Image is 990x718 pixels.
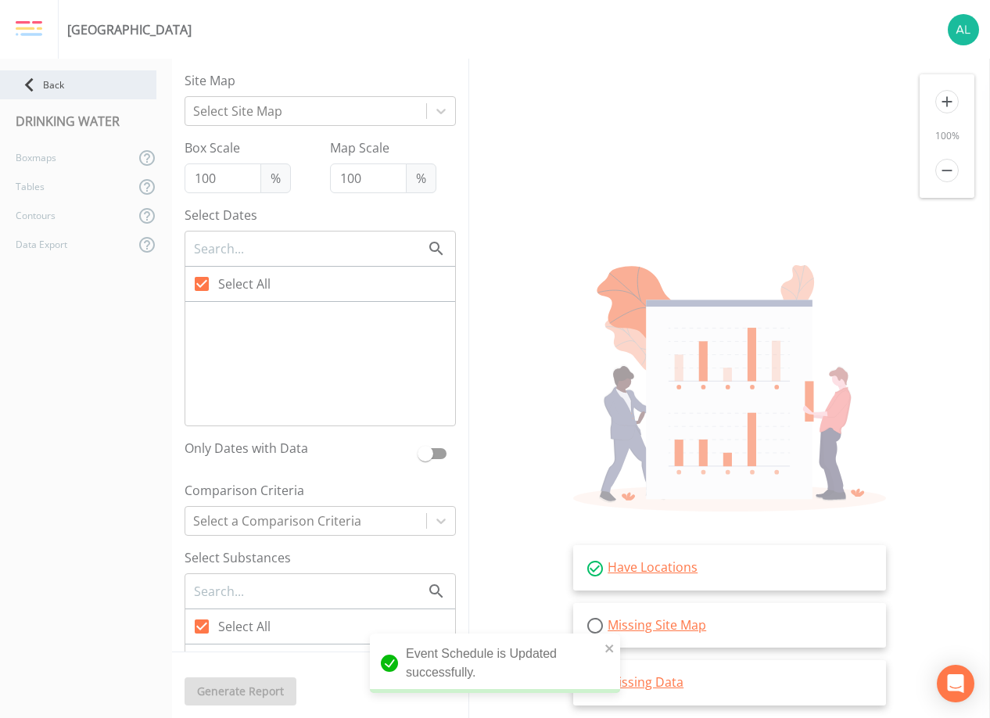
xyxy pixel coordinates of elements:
[937,665,974,702] div: Open Intercom Messenger
[604,638,615,657] button: close
[608,616,706,634] a: Missing Site Map
[370,634,620,693] div: Event Schedule is Updated successfully.
[192,239,427,259] input: Search...
[16,20,42,38] img: logo
[330,138,436,157] label: Map Scale
[185,206,456,224] label: Select Dates
[260,163,291,193] span: %
[218,275,271,293] span: Select All
[935,90,959,113] i: add
[948,14,979,45] img: 30a13df2a12044f58df5f6b7fda61338
[573,265,886,511] img: undraw_report_building_chart-e1PV7-8T.svg
[67,20,192,39] div: [GEOGRAPHIC_DATA]
[185,548,456,567] label: Select Substances
[935,159,959,182] i: remove
[920,129,974,143] div: 100 %
[185,481,456,500] label: Comparison Criteria
[406,163,436,193] span: %
[608,673,683,691] a: Missing Data
[608,558,698,576] a: Have Locations
[185,439,411,462] label: Only Dates with Data
[185,138,291,157] label: Box Scale
[185,71,456,90] label: Site Map
[192,581,427,601] input: Search...
[218,617,271,636] span: Select All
